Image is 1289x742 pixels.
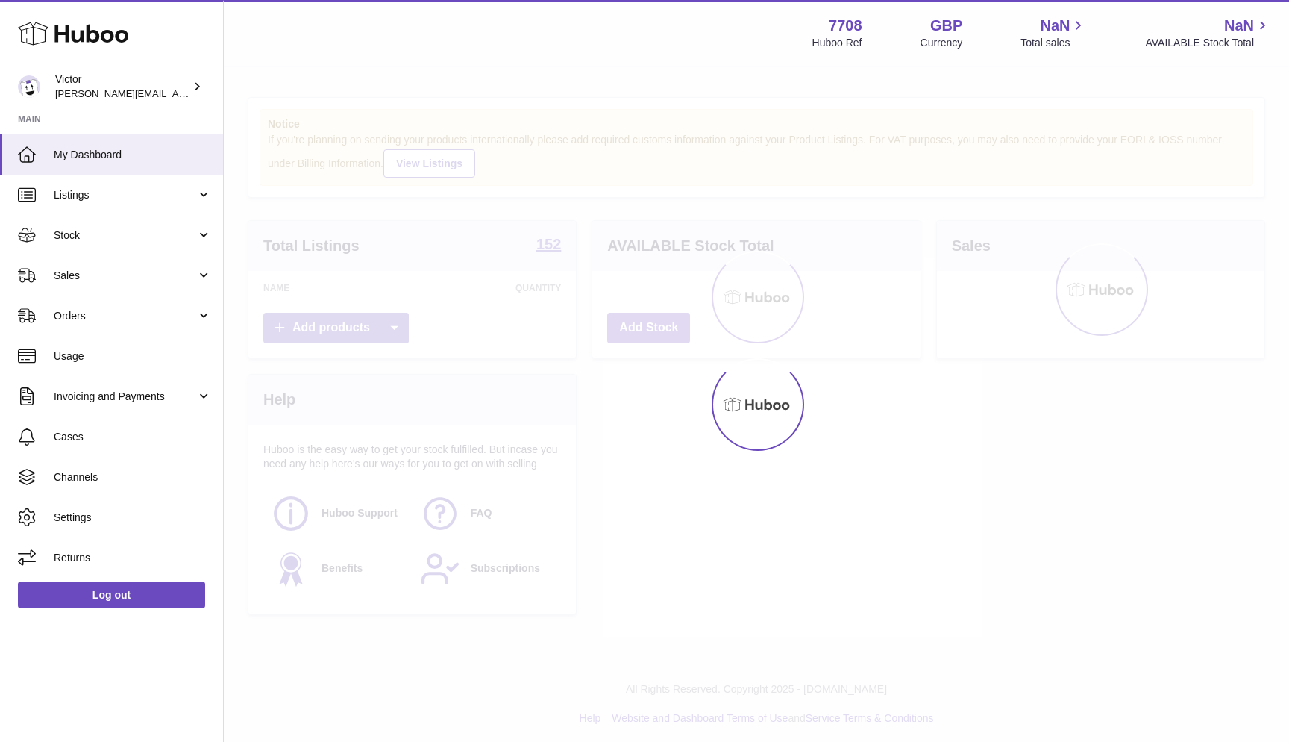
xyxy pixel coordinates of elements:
span: Listings [54,188,196,202]
span: My Dashboard [54,148,212,162]
a: NaN AVAILABLE Stock Total [1145,16,1271,50]
span: Channels [54,470,212,484]
span: Invoicing and Payments [54,390,196,404]
span: Usage [54,349,212,364]
span: NaN [1040,16,1070,36]
div: Currency [921,36,963,50]
span: Returns [54,551,212,565]
span: Settings [54,511,212,525]
strong: 7708 [829,16,862,36]
span: NaN [1224,16,1254,36]
div: Huboo Ref [812,36,862,50]
strong: GBP [930,16,962,36]
span: Orders [54,309,196,323]
a: NaN Total sales [1020,16,1087,50]
span: [PERSON_NAME][EMAIL_ADDRESS][DOMAIN_NAME] [55,87,299,99]
img: victor@erbology.co [18,75,40,98]
a: Log out [18,582,205,608]
span: Stock [54,228,196,243]
span: Total sales [1020,36,1087,50]
div: Victor [55,72,189,101]
span: Sales [54,269,196,283]
span: AVAILABLE Stock Total [1145,36,1271,50]
span: Cases [54,430,212,444]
